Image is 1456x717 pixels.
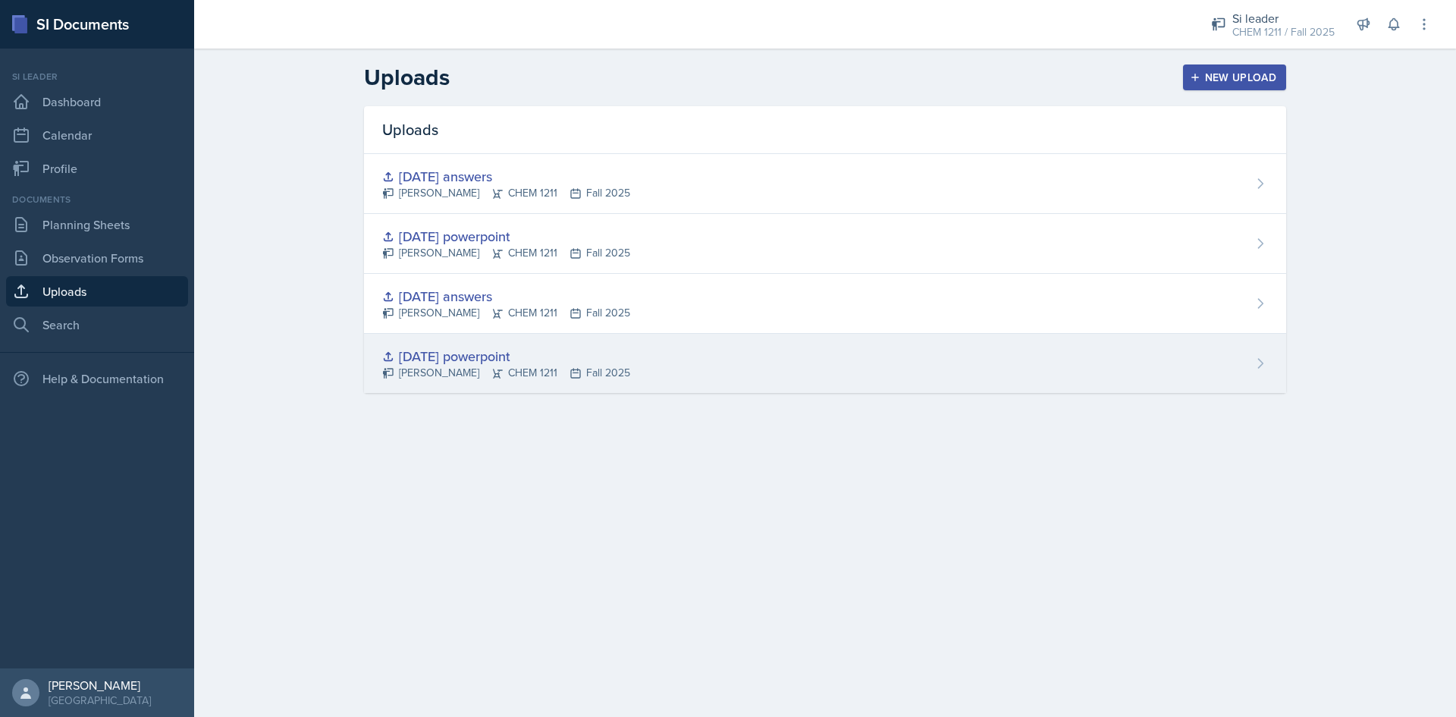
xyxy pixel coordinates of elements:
div: [PERSON_NAME] [49,678,151,693]
a: Calendar [6,120,188,150]
div: Si leader [6,70,188,83]
div: [PERSON_NAME] CHEM 1211 Fall 2025 [382,365,630,381]
div: Si leader [1232,9,1335,27]
div: [PERSON_NAME] CHEM 1211 Fall 2025 [382,185,630,201]
div: [DATE] powerpoint [382,346,630,366]
div: [DATE] answers [382,286,630,307]
div: New Upload [1193,71,1277,83]
div: [DATE] powerpoint [382,226,630,247]
a: Profile [6,153,188,184]
div: Documents [6,193,188,206]
a: [DATE] answers [PERSON_NAME]CHEM 1211Fall 2025 [364,274,1286,334]
div: Help & Documentation [6,363,188,394]
div: [GEOGRAPHIC_DATA] [49,693,151,708]
div: [PERSON_NAME] CHEM 1211 Fall 2025 [382,305,630,321]
div: [PERSON_NAME] CHEM 1211 Fall 2025 [382,245,630,261]
div: [DATE] answers [382,166,630,187]
a: Dashboard [6,86,188,117]
div: Uploads [364,106,1286,154]
div: CHEM 1211 / Fall 2025 [1232,24,1335,40]
a: Uploads [6,276,188,307]
h2: Uploads [364,64,450,91]
a: Planning Sheets [6,209,188,240]
button: New Upload [1183,64,1287,90]
a: Search [6,310,188,340]
a: [DATE] answers [PERSON_NAME]CHEM 1211Fall 2025 [364,154,1286,214]
a: [DATE] powerpoint [PERSON_NAME]CHEM 1211Fall 2025 [364,214,1286,274]
a: [DATE] powerpoint [PERSON_NAME]CHEM 1211Fall 2025 [364,334,1286,393]
a: Observation Forms [6,243,188,273]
